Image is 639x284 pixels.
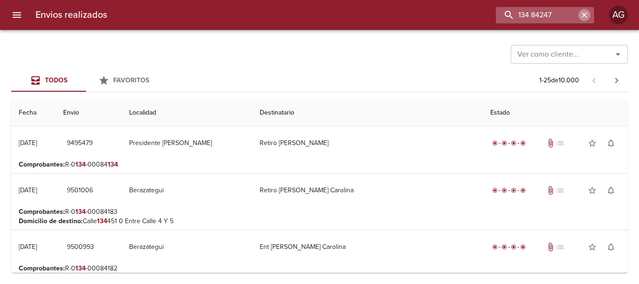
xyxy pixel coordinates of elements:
[555,186,565,195] span: No tiene pedido asociado
[108,160,118,168] em: 134
[36,7,107,22] h6: Envios realizados
[75,264,86,272] em: 134
[546,186,555,195] span: Tiene documentos adjuntos
[11,69,161,92] div: Tabs Envios
[122,174,252,207] td: Berazategui
[606,186,616,195] span: notifications_none
[63,239,98,256] button: 9500993
[511,244,516,250] span: radio_button_checked
[511,140,516,146] span: radio_button_checked
[606,242,616,252] span: notifications_none
[45,76,67,84] span: Todos
[122,100,252,126] th: Localidad
[252,126,483,160] td: Retiro [PERSON_NAME]
[606,138,616,148] span: notifications_none
[602,238,620,256] button: Activar notificaciones
[19,207,620,217] p: R-0 -00084183
[492,140,498,146] span: radio_button_checked
[19,217,620,226] p: Calle 451 0 Entre Calle 4 Y 5
[555,138,565,148] span: No tiene pedido asociado
[97,217,107,225] em: 134
[19,160,65,168] b: Comprobantes :
[501,188,507,193] span: radio_button_checked
[490,242,528,252] div: Entregado
[113,76,149,84] span: Favoritos
[67,138,93,149] span: 9495479
[546,138,555,148] span: Tiene documentos adjuntos
[492,188,498,193] span: radio_button_checked
[501,244,507,250] span: radio_button_checked
[252,100,483,126] th: Destinatario
[583,181,602,200] button: Agregar a favoritos
[19,208,65,216] b: Comprobantes :
[583,75,605,85] span: Pagina anterior
[75,208,86,216] em: 134
[520,188,526,193] span: radio_button_checked
[496,7,578,23] input: buscar
[609,6,628,24] div: AG
[252,174,483,207] td: Retiro [PERSON_NAME] Carolina
[75,160,86,168] em: 134
[252,230,483,264] td: Ent [PERSON_NAME] Carolina
[520,140,526,146] span: radio_button_checked
[63,182,97,199] button: 9501006
[520,244,526,250] span: radio_button_checked
[6,4,28,26] button: menu
[539,76,579,85] p: 1 - 25 de 10.000
[490,186,528,195] div: Entregado
[19,264,620,273] p: R-0 -00084182
[588,138,597,148] span: star_border
[583,134,602,153] button: Agregar a favoritos
[602,181,620,200] button: Activar notificaciones
[19,217,83,225] b: Domicilio de destino :
[122,126,252,160] td: Presidente [PERSON_NAME]
[11,100,56,126] th: Fecha
[555,242,565,252] span: No tiene pedido asociado
[588,186,597,195] span: star_border
[611,48,624,61] button: Abrir
[583,238,602,256] button: Agregar a favoritos
[67,185,93,197] span: 9501006
[19,243,37,251] div: [DATE]
[19,160,620,169] p: R-0 -00084
[56,100,122,126] th: Envio
[501,140,507,146] span: radio_button_checked
[588,242,597,252] span: star_border
[122,230,252,264] td: Berazategui
[19,264,65,272] b: Comprobantes :
[492,244,498,250] span: radio_button_checked
[490,138,528,148] div: Entregado
[483,100,628,126] th: Estado
[511,188,516,193] span: radio_button_checked
[63,135,96,152] button: 9495479
[19,139,37,147] div: [DATE]
[546,242,555,252] span: Tiene documentos adjuntos
[602,134,620,153] button: Activar notificaciones
[67,241,94,253] span: 9500993
[605,69,628,92] span: Pagina siguiente
[19,186,37,194] div: [DATE]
